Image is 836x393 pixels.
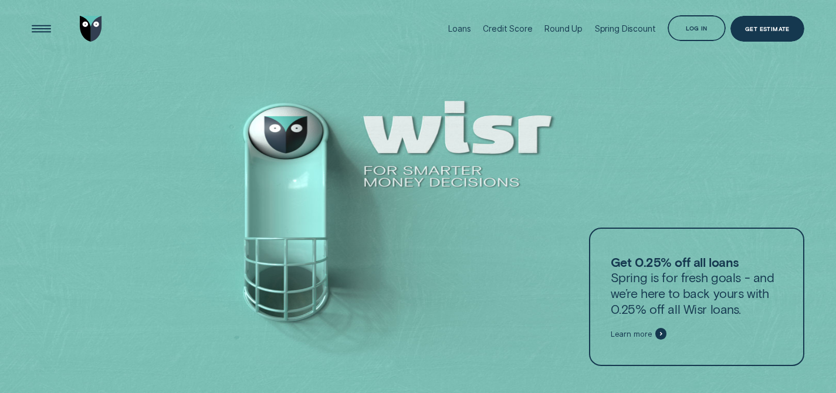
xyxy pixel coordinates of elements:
button: Log in [668,15,726,42]
a: Get 0.25% off all loansSpring is for fresh goals - and we’re here to back yours with 0.25% off al... [589,228,804,366]
div: Round Up [544,23,583,33]
a: Get Estimate [730,16,804,42]
span: Learn more [611,329,652,339]
button: Open Menu [29,16,55,42]
div: Loans [448,23,471,33]
img: Wisr [80,16,101,42]
div: Spring Discount [595,23,656,33]
div: Credit Score [483,23,532,33]
p: Spring is for fresh goals - and we’re here to back yours with 0.25% off all Wisr loans. [611,255,783,317]
strong: Get 0.25% off all loans [611,255,739,269]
